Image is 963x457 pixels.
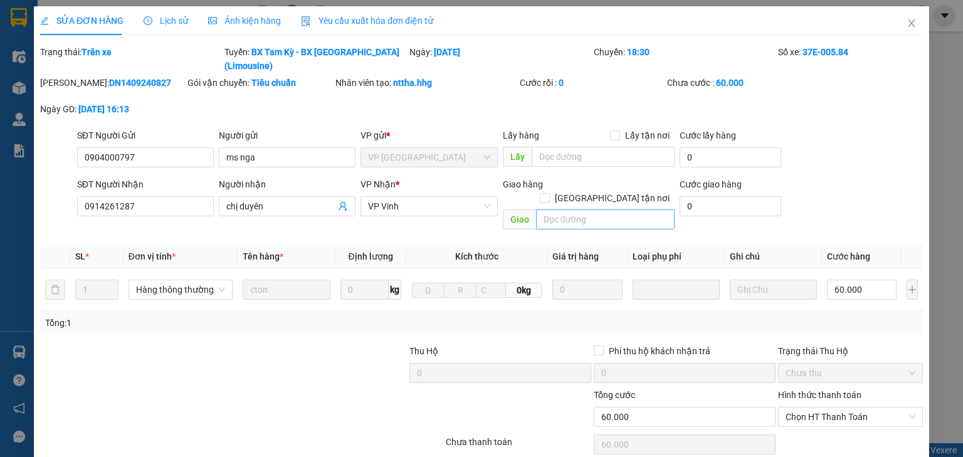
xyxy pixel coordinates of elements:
[338,201,348,211] span: user-add
[251,78,296,88] b: Tiêu chuẩn
[680,130,736,140] label: Cước lấy hàng
[136,280,225,299] span: Hàng thông thường
[39,45,223,73] div: Trạng thái:
[208,16,217,25] span: picture
[411,283,444,298] input: D
[40,76,185,90] div: [PERSON_NAME]:
[552,251,599,261] span: Giá trị hàng
[393,78,432,88] b: nttha.hhg
[24,42,115,75] span: 24 [PERSON_NAME] - Vinh - [GEOGRAPHIC_DATA]
[907,18,917,28] span: close
[778,344,923,358] div: Trạng thái Thu Hộ
[786,364,915,382] span: Chưa thu
[388,280,401,300] span: kg
[368,148,490,167] span: VP Đà Nẵng
[907,280,918,300] button: plus
[360,129,497,142] div: VP gửi
[301,16,311,26] img: icon
[40,16,49,25] span: edit
[45,316,372,330] div: Tổng: 1
[77,129,214,142] div: SĐT Người Gửi
[335,76,517,90] div: Nhân viên tạo:
[301,16,433,26] span: Yêu cầu xuất hóa đơn điện tử
[243,280,330,300] input: VD: Bàn, Ghế
[550,191,675,205] span: [GEOGRAPHIC_DATA] tận nơi
[502,147,531,167] span: Lấy
[219,129,355,142] div: Người gửi
[444,283,476,298] input: R
[129,251,176,261] span: Đơn vị tính
[78,104,129,114] b: [DATE] 16:13
[680,196,781,216] input: Cước giao hàng
[680,147,781,167] input: Cước lấy hàng
[531,147,675,167] input: Dọc đường
[208,16,281,26] span: Ảnh kiện hàng
[786,407,915,426] span: Chọn HT Thanh Toán
[82,47,112,57] b: Trên xe
[32,13,111,39] strong: HÃNG XE HẢI HOÀNG GIA
[716,78,744,88] b: 60.000
[520,76,665,90] div: Cước rồi :
[368,197,490,216] span: VP Vinh
[40,102,185,116] div: Ngày GD:
[559,78,564,88] b: 0
[592,45,777,73] div: Chuyến:
[187,76,332,90] div: Gói vận chuyển:
[802,47,848,57] b: 37E-005.84
[502,209,535,229] span: Giao
[445,435,592,457] div: Chưa thanh toán
[45,280,65,300] button: delete
[144,16,188,26] span: Lịch sử
[77,177,214,191] div: SĐT Người Nhận
[433,47,460,57] b: [DATE]
[604,344,715,358] span: Phí thu hộ khách nhận trả
[6,52,22,114] img: logo
[409,346,438,356] span: Thu Hộ
[506,283,542,298] span: 0kg
[224,47,399,71] b: BX Tam Kỳ - BX [GEOGRAPHIC_DATA] (Limousine)
[348,251,392,261] span: Định lượng
[627,244,724,269] th: Loại phụ phí
[476,283,505,298] input: C
[39,92,103,118] strong: PHIẾU GỬI HÀNG
[144,16,152,25] span: clock-circle
[827,251,870,261] span: Cước hàng
[243,251,283,261] span: Tên hàng
[730,280,817,300] input: Ghi Chú
[223,45,408,73] div: Tuyến:
[109,78,171,88] b: DN1409240827
[894,6,929,41] button: Close
[408,45,592,73] div: Ngày:
[75,251,85,261] span: SL
[502,130,539,140] span: Lấy hàng
[552,280,622,300] input: 0
[360,179,396,189] span: VP Nhận
[455,251,498,261] span: Kích thước
[502,179,542,189] span: Giao hàng
[777,45,924,73] div: Số xe:
[594,390,635,400] span: Tổng cước
[627,47,650,57] b: 18:30
[40,16,124,26] span: SỬA ĐƠN HÀNG
[620,129,675,142] span: Lấy tận nơi
[535,209,675,229] input: Dọc đường
[219,177,355,191] div: Người nhận
[667,76,812,90] div: Chưa cước :
[680,179,742,189] label: Cước giao hàng
[725,244,822,269] th: Ghi chú
[778,390,861,400] label: Hình thức thanh toán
